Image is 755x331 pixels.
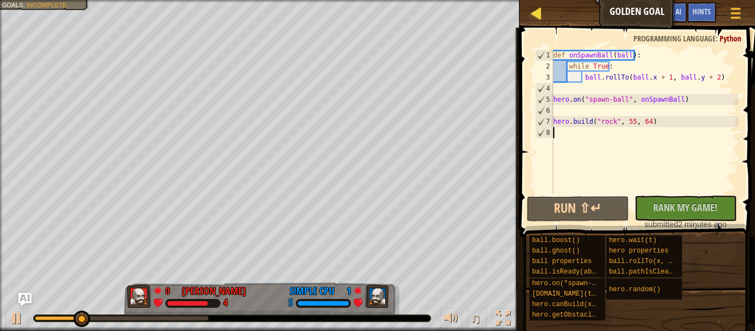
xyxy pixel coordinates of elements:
span: : [716,33,720,44]
div: 5 [536,94,553,105]
span: hero.on("spawn-ball", f) [532,280,628,287]
button: Adjust volume [440,308,462,331]
div: Simple CPU [290,284,334,298]
span: Ask AI [663,6,681,17]
div: 3 [535,72,553,83]
span: ball.pathIsClear(x, y) [609,268,696,276]
span: ball.ghost() [532,247,580,255]
span: ball.isReady(ability) [532,268,616,276]
img: thang_avatar_frame.png [365,285,389,308]
span: ♫ [470,310,481,327]
div: 4 [223,298,228,308]
div: 5 [289,298,293,308]
span: hero.canBuild(x, y) [532,301,608,308]
span: ball.rollTo(x, y) [609,258,677,265]
button: Rank My Game! [635,196,737,221]
span: hero.random() [609,286,661,293]
div: 4 [536,83,553,94]
span: [DOMAIN_NAME](type, x, y) [532,290,632,298]
button: Ask AI [657,2,687,23]
span: hero properties [609,247,669,255]
div: 8 [536,127,553,138]
span: Programming language [633,33,716,44]
button: ♫ [468,308,486,331]
button: Show game menu [722,2,749,28]
div: 1 [536,50,553,61]
span: hero.getObstacleAt(x, y) [532,311,628,319]
span: Goals [2,1,23,8]
div: 2 minutes ago [640,219,731,230]
button: Run ⇧↵ [527,196,629,222]
span: : [23,1,27,8]
div: [PERSON_NAME] [182,284,246,298]
span: Rank My Game! [653,201,717,214]
span: Hints [693,6,711,17]
div: 0 [165,284,176,294]
div: 2 [535,61,553,72]
button: Ask AI [18,293,32,306]
span: Python [720,33,741,44]
div: 1 [340,284,351,294]
img: thang_avatar_frame.png [127,285,151,308]
span: submitted [644,220,678,229]
span: ball properties [532,258,592,265]
span: hero.wait(t) [609,237,657,244]
button: Ctrl + P: Play [6,308,28,331]
div: 6 [536,105,553,116]
button: Toggle fullscreen [492,308,514,331]
span: Incomplete [27,1,67,8]
span: ball.boost() [532,237,580,244]
div: 7 [536,116,553,127]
